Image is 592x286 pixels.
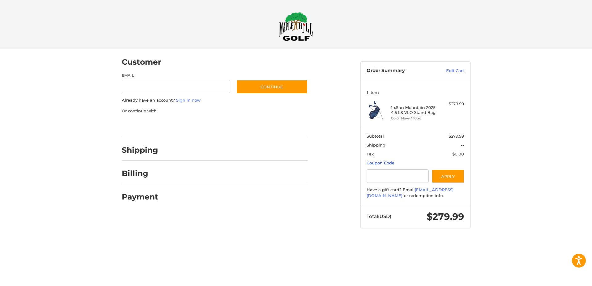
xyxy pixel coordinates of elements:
img: Maple Hill Golf [279,12,313,41]
div: Have a gift card? Email for redemption info. [367,187,464,199]
input: Gift Certificate or Coupon Code [367,169,429,183]
a: Coupon Code [367,160,394,165]
button: Apply [432,169,464,183]
h4: 1 x Sun Mountain 2025 4.5 LS VLO Stand Bag [391,105,438,115]
span: Shipping [367,143,385,147]
h3: Order Summary [367,68,433,74]
p: Or continue with [122,108,308,114]
a: Sign in now [176,98,201,103]
h2: Payment [122,192,158,202]
iframe: PayPal-paylater [172,120,218,131]
iframe: PayPal-paypal [120,120,166,131]
a: Edit Cart [433,68,464,74]
iframe: PayPal-venmo [224,120,270,131]
span: Tax [367,151,374,156]
button: Continue [236,80,308,94]
h3: 1 Item [367,90,464,95]
span: $279.99 [427,211,464,222]
h2: Customer [122,57,161,67]
label: Email [122,73,230,78]
span: $279.99 [449,134,464,139]
iframe: Google Customer Reviews [541,269,592,286]
span: Subtotal [367,134,384,139]
span: Total (USD) [367,213,391,219]
span: $0.00 [452,151,464,156]
h2: Billing [122,169,158,178]
p: Already have an account? [122,97,308,103]
div: $279.99 [440,101,464,107]
span: -- [461,143,464,147]
li: Color Navy / Topo [391,116,438,121]
h2: Shipping [122,145,158,155]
